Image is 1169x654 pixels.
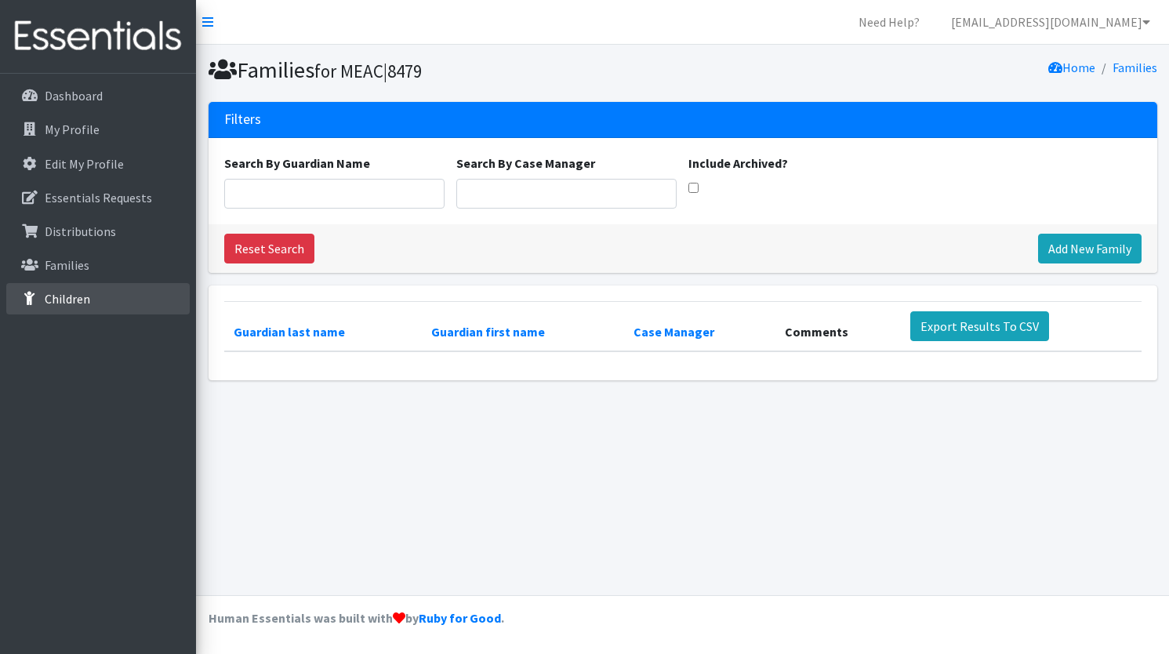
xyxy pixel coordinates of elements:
a: Edit My Profile [6,148,190,180]
img: HumanEssentials [6,10,190,63]
small: for MEAC|8479 [314,60,422,82]
p: Distributions [45,223,116,239]
label: Include Archived? [688,154,788,173]
a: Export Results To CSV [910,311,1049,341]
label: Search By Case Manager [456,154,595,173]
p: Dashboard [45,88,103,104]
strong: Human Essentials was built with by . [209,610,504,626]
a: Essentials Requests [6,182,190,213]
p: Families [45,257,89,273]
a: Guardian last name [234,324,345,340]
a: Families [1113,60,1157,75]
a: My Profile [6,114,190,145]
a: Families [6,249,190,281]
h1: Families [209,56,677,84]
a: Distributions [6,216,190,247]
a: Ruby for Good [419,610,501,626]
a: [EMAIL_ADDRESS][DOMAIN_NAME] [938,6,1163,38]
a: Children [6,283,190,314]
p: Essentials Requests [45,190,152,205]
a: Add New Family [1038,234,1142,263]
p: Edit My Profile [45,156,124,172]
label: Search By Guardian Name [224,154,370,173]
a: Reset Search [224,234,314,263]
p: Children [45,291,90,307]
a: Home [1048,60,1095,75]
a: Need Help? [846,6,932,38]
a: Dashboard [6,80,190,111]
a: Guardian first name [431,324,545,340]
p: My Profile [45,122,100,137]
a: Case Manager [634,324,714,340]
h3: Filters [224,111,261,128]
th: Comments [775,301,901,351]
